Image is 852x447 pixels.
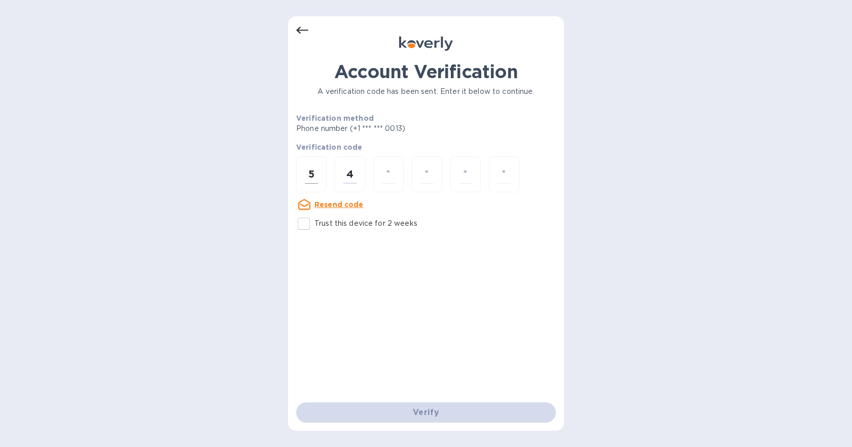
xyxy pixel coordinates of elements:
p: Verification code [296,142,556,152]
p: Phone number (+1 *** *** 0013) [296,123,483,134]
p: A verification code has been sent. Enter it below to continue. [296,86,556,97]
u: Resend code [314,200,364,209]
h1: Account Verification [296,61,556,82]
b: Verification method [296,114,374,122]
p: Trust this device for 2 weeks [314,218,417,229]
